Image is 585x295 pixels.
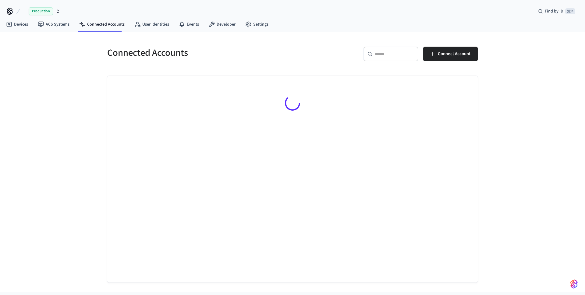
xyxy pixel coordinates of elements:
[1,19,33,30] a: Devices
[107,47,289,59] h5: Connected Accounts
[29,7,53,15] span: Production
[565,8,575,14] span: ⌘ K
[74,19,129,30] a: Connected Accounts
[240,19,273,30] a: Settings
[423,47,478,61] button: Connect Account
[545,8,563,14] span: Find by ID
[174,19,204,30] a: Events
[129,19,174,30] a: User Identities
[570,279,578,289] img: SeamLogoGradient.69752ec5.svg
[533,6,580,17] div: Find by ID⌘ K
[33,19,74,30] a: ACS Systems
[204,19,240,30] a: Developer
[438,50,470,58] span: Connect Account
